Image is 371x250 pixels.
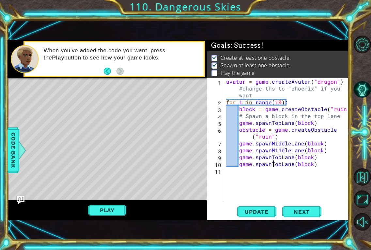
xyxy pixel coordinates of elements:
div: 7 [208,141,223,148]
img: Check mark for checkbox [211,62,218,67]
button: Back [104,68,116,75]
div: 6 [208,127,223,141]
span: Next [287,209,316,216]
img: Check mark for checkbox [211,54,218,59]
button: Play [88,204,126,216]
p: Play the game [221,69,255,76]
p: Create at least one obstacle. [221,54,291,61]
div: 2 [208,100,223,107]
button: Update [237,205,276,219]
a: Back to Map [354,166,371,188]
span: Code Bank [5,130,16,170]
p: Spawn at least one obstacle. [221,62,291,69]
span: Goals [211,42,263,50]
div: 11 [208,168,223,175]
div: 8 [208,148,223,155]
span: Update [239,208,275,215]
span: : Success! [231,42,264,49]
div: 5 [208,120,223,127]
button: Next [116,68,124,75]
div: 1 [208,79,223,100]
div: 9 [208,155,223,161]
button: Ask AI [17,196,24,204]
button: Next [282,206,321,220]
div: 3 [208,107,223,113]
strong: Play [52,55,65,61]
div: 10 [208,161,223,168]
div: 4 [208,113,223,120]
p: When you've added the code you want, press the button to see how your game looks. [44,47,199,61]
